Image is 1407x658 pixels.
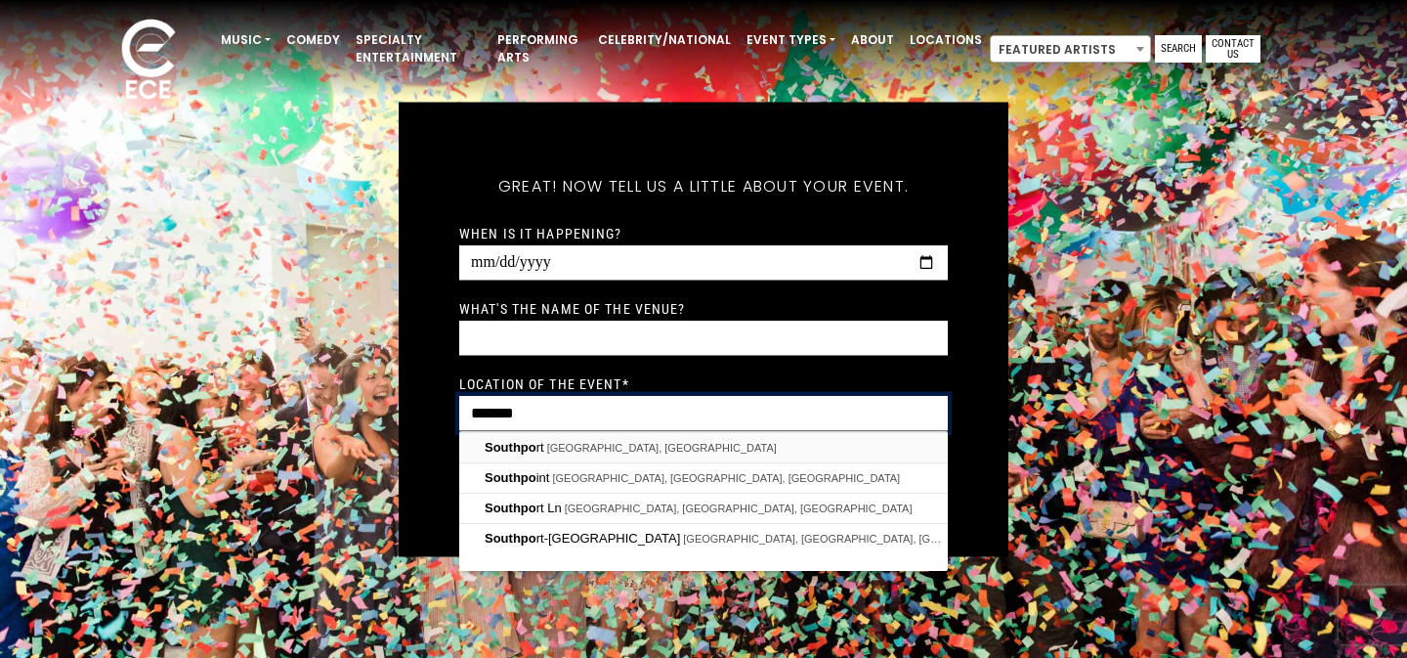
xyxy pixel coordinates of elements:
label: Location of the event [459,374,629,392]
a: Locations [902,23,990,57]
span: int [485,470,552,485]
span: rt [485,440,547,455]
span: Southpo [485,501,536,515]
span: [GEOGRAPHIC_DATA], [GEOGRAPHIC_DATA], [GEOGRAPHIC_DATA] [552,472,900,484]
span: Featured Artists [991,36,1150,64]
a: About [843,23,902,57]
a: Celebrity/National [590,23,739,57]
span: [GEOGRAPHIC_DATA], [GEOGRAPHIC_DATA] [547,442,777,454]
a: Search [1155,35,1202,63]
span: Southpo [485,531,536,546]
a: Comedy [278,23,348,57]
a: Music [213,23,278,57]
a: Performing Arts [490,23,590,74]
img: ece_new_logo_whitev2-1.png [100,14,197,109]
a: Contact Us [1206,35,1260,63]
a: Event Types [739,23,843,57]
span: Southpo [485,440,536,455]
span: Featured Artists [990,35,1151,63]
label: When is it happening? [459,224,622,241]
span: [GEOGRAPHIC_DATA], [GEOGRAPHIC_DATA], [GEOGRAPHIC_DATA] [565,503,913,514]
span: Southpo [485,470,536,485]
span: rt Ln [485,501,565,515]
label: What's the name of the venue? [459,299,685,317]
span: rt-[GEOGRAPHIC_DATA] [485,531,683,546]
span: [GEOGRAPHIC_DATA], [GEOGRAPHIC_DATA], [GEOGRAPHIC_DATA] [683,533,1031,545]
a: Specialty Entertainment [348,23,490,74]
h5: Great! Now tell us a little about your event. [459,151,948,221]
